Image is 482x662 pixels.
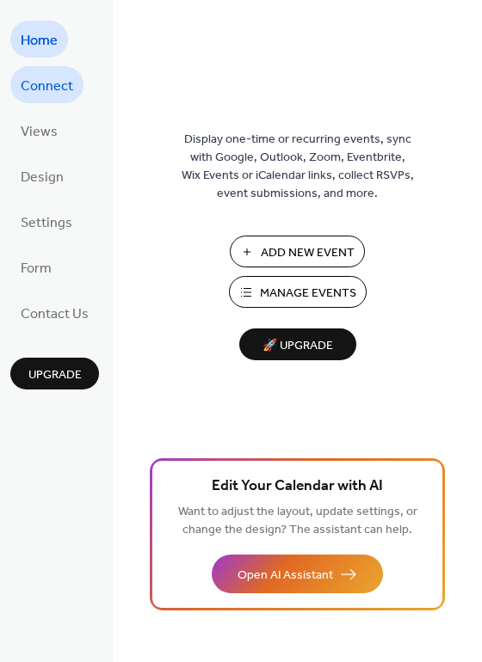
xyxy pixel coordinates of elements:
[21,73,73,100] span: Connect
[10,21,68,58] a: Home
[238,567,333,585] span: Open AI Assistant
[10,248,62,285] a: Form
[212,475,383,499] span: Edit Your Calendar with AI
[10,66,83,103] a: Connect
[239,328,356,360] button: 🚀 Upgrade
[212,555,383,593] button: Open AI Assistant
[10,203,83,240] a: Settings
[261,244,355,262] span: Add New Event
[260,285,356,303] span: Manage Events
[28,366,82,384] span: Upgrade
[10,157,74,194] a: Design
[21,28,58,54] span: Home
[10,358,99,389] button: Upgrade
[21,255,52,282] span: Form
[10,294,99,331] a: Contact Us
[21,164,64,191] span: Design
[178,500,417,542] span: Want to adjust the layout, update settings, or change the design? The assistant can help.
[182,131,414,203] span: Display one-time or recurring events, sync with Google, Outlook, Zoom, Eventbrite, Wix Events or ...
[250,334,346,358] span: 🚀 Upgrade
[21,210,72,236] span: Settings
[230,236,365,267] button: Add New Event
[229,276,367,308] button: Manage Events
[21,119,58,145] span: Views
[10,112,68,149] a: Views
[21,301,89,328] span: Contact Us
